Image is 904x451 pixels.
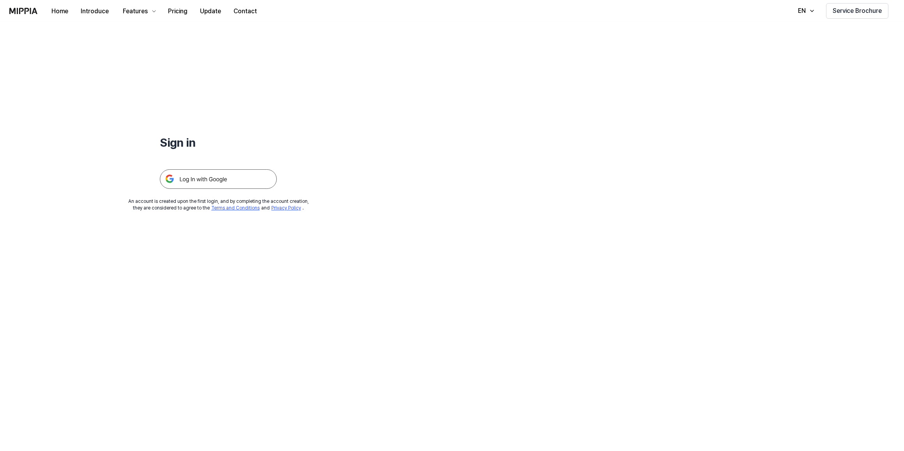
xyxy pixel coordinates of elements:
[160,134,277,151] h1: Sign in
[128,198,309,211] div: An account is created upon the first login, and by completing the account creation, they are cons...
[211,205,260,211] a: Terms and Conditions
[45,4,74,19] button: Home
[9,8,37,14] img: logo
[121,7,149,16] div: Features
[194,0,227,22] a: Update
[796,6,807,16] div: EN
[194,4,227,19] button: Update
[74,4,115,19] button: Introduce
[227,4,263,19] button: Contact
[115,4,162,19] button: Features
[162,4,194,19] button: Pricing
[790,3,820,19] button: EN
[160,169,277,189] img: 구글 로그인 버튼
[271,205,301,211] a: Privacy Policy
[826,3,888,19] button: Service Brochure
